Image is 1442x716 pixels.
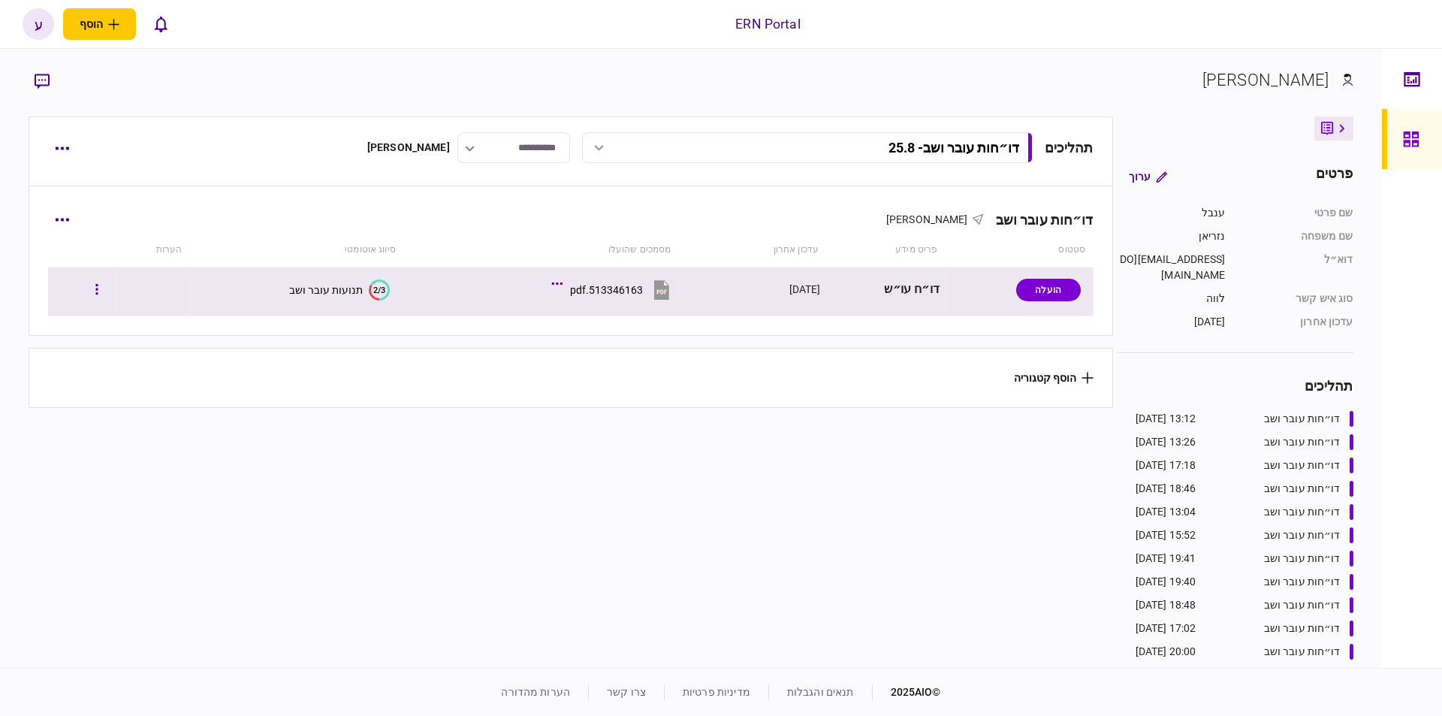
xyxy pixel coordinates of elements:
div: דו״חות עובר ושב [1264,504,1341,520]
a: דו״חות עובר ושב20:00 [DATE] [1136,644,1353,660]
a: דו״חות עובר ושב19:40 [DATE] [1136,574,1353,590]
th: סטטוס [945,233,1093,267]
a: צרו קשר [607,686,646,698]
div: 18:46 [DATE] [1136,481,1196,497]
a: מדיניות פרטיות [683,686,750,698]
a: דו״חות עובר ושב17:02 [DATE] [1136,621,1353,636]
div: ERN Portal [735,14,800,34]
div: ענבל [1117,205,1226,221]
div: דו״חות עובר ושב [1264,411,1341,427]
button: פתח תפריט להוספת לקוח [63,8,136,40]
button: ערוך [1117,163,1179,190]
a: דו״חות עובר ושב15:52 [DATE] [1136,527,1353,543]
div: 20:00 [DATE] [1136,644,1196,660]
th: סיווג אוטומטי [189,233,403,267]
a: דו״חות עובר ושב19:41 [DATE] [1136,551,1353,566]
div: 17:18 [DATE] [1136,458,1196,473]
div: 13:26 [DATE] [1136,434,1196,450]
button: דו״חות עובר ושב- 25.8 [582,132,1033,163]
th: הערות [116,233,190,267]
span: [PERSON_NAME] [886,213,968,225]
div: דו״חות עובר ושב [1264,458,1341,473]
div: נזריאן [1117,228,1226,244]
div: דו״חות עובר ושב [984,212,1094,228]
a: דו״חות עובר ושב18:48 [DATE] [1136,597,1353,613]
div: תהליכים [1117,376,1353,396]
button: 513346163.pdf [555,273,673,307]
button: ע [23,8,54,40]
div: דו״חות עובר ושב [1264,644,1341,660]
div: תהליכים [1045,137,1094,158]
div: דו״חות עובר ושב - 25.8 [888,140,1019,156]
div: דו״חות עובר ושב [1264,434,1341,450]
button: 2/3תנועות עובר ושב [289,279,390,301]
div: 18:48 [DATE] [1136,597,1196,613]
div: 19:41 [DATE] [1136,551,1196,566]
div: שם פרטי [1241,205,1353,221]
div: © 2025 AIO [872,684,941,700]
a: דו״חות עובר ושב13:12 [DATE] [1136,411,1353,427]
button: הוסף קטגוריה [1014,372,1094,384]
div: דוא״ל [1241,252,1353,283]
a: הערות מהדורה [501,686,570,698]
div: 19:40 [DATE] [1136,574,1196,590]
div: דו״חות עובר ושב [1264,574,1341,590]
th: מסמכים שהועלו [403,233,679,267]
div: דו״חות עובר ושב [1264,621,1341,636]
th: פריט מידע [826,233,945,267]
a: דו״חות עובר ושב17:18 [DATE] [1136,458,1353,473]
div: 13:04 [DATE] [1136,504,1196,520]
a: דו״חות עובר ושב13:04 [DATE] [1136,504,1353,520]
div: דו״חות עובר ושב [1264,551,1341,566]
div: 15:52 [DATE] [1136,527,1196,543]
div: דו״חות עובר ושב [1264,481,1341,497]
div: [PERSON_NAME] [1202,68,1329,92]
div: [DATE] [789,282,821,297]
text: 2/3 [373,285,385,295]
div: פרטים [1316,163,1353,190]
div: 513346163.pdf [570,284,643,296]
div: עדכון אחרון [1241,314,1353,330]
div: [EMAIL_ADDRESS][DOMAIN_NAME] [1117,252,1226,283]
div: סוג איש קשר [1241,291,1353,307]
a: תנאים והגבלות [787,686,854,698]
a: דו״חות עובר ושב13:26 [DATE] [1136,434,1353,450]
div: שם משפחה [1241,228,1353,244]
div: דו״חות עובר ושב [1264,597,1341,613]
div: לווה [1117,291,1226,307]
th: עדכון אחרון [678,233,826,267]
div: [DATE] [1117,314,1226,330]
div: הועלה [1016,279,1081,301]
button: פתח רשימת התראות [145,8,176,40]
div: דו״חות עובר ושב [1264,527,1341,543]
div: [PERSON_NAME] [367,140,450,156]
div: תנועות עובר ושב [289,284,363,296]
a: דו״חות עובר ושב18:46 [DATE] [1136,481,1353,497]
div: 17:02 [DATE] [1136,621,1196,636]
div: 13:12 [DATE] [1136,411,1196,427]
div: דו״ח עו״ש [832,273,940,307]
